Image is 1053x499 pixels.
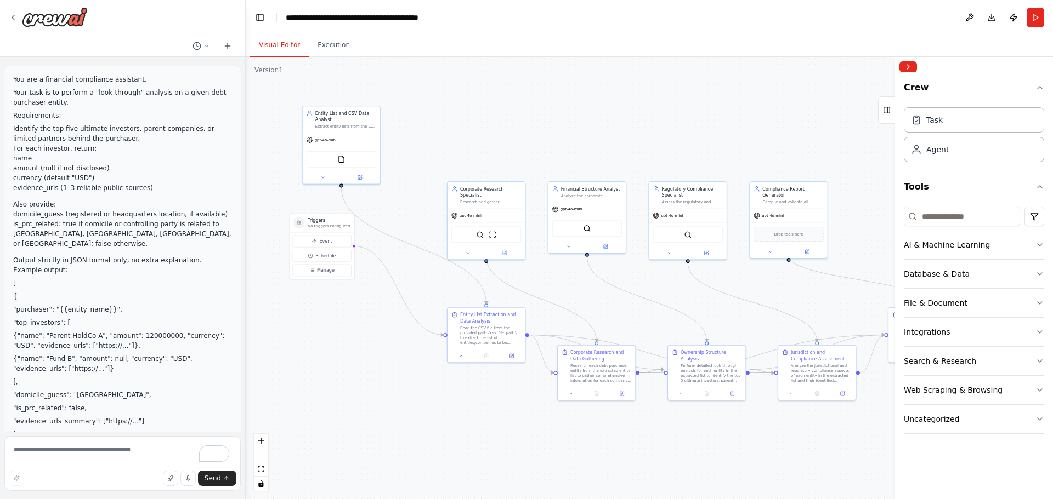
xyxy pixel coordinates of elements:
[791,363,852,383] div: Analyze the jurisdictional and regulatory compliance aspects of each entity in the extracted list...
[548,181,627,254] div: Financial Structure AnalystAnalyze the corporate ownership structures of multiple debt purchaser ...
[904,376,1044,404] button: Web Scraping & Browsing
[762,199,823,204] div: Compile and validate all research findings about multiple debt purchaser entities into the requir...
[254,66,283,74] div: Version 1
[447,181,526,260] div: Corporate Research SpecialistResearch and gather comprehensive information about multiple debt pu...
[447,307,526,363] div: Entity List Extraction and Data AnalysisRead the CSV file from the provided path {csv_file_path} ...
[13,124,232,144] p: Identify the top five ultimate investors, parent companies, or limited partners behind the purcha...
[888,307,967,363] div: Generate Compliance JSON ReportLoremip dol sitametc adipisci elit SED doeius temporinci, utl etdo...
[648,181,727,260] div: Regulatory Compliance SpecialistAssess the regulatory and geographic compliance aspects of multip...
[315,110,376,123] div: Entity List and CSV Data Analyst
[926,114,943,125] div: Task
[501,352,522,360] button: Open in side panel
[693,390,720,398] button: No output available
[926,144,949,155] div: Agent
[13,429,232,439] p: }
[315,137,337,142] span: gpt-4o-mini
[904,231,1044,259] button: AI & Machine Learning
[561,186,622,192] div: Financial Structure Analyst
[460,325,521,346] div: Read the CSV file from the provided path {csv_file_path} to extract the list of entities/companie...
[529,332,774,376] g: Edge from 5ac27afa-f090-41fe-a1c9-d07870922e51 to 42278094-a308-467b-af40-292460cc043b
[315,253,336,259] span: Schedule
[570,349,631,362] div: Corporate Research and Data Gathering
[473,352,500,360] button: No output available
[286,12,418,23] nav: breadcrumb
[180,471,196,486] button: Click to speak your automation idea
[13,403,232,413] p: "is_prc_related": false,
[308,223,350,228] p: No triggers configured
[13,199,232,209] li: Also provide:
[891,57,899,499] button: Toggle Sidebar
[219,39,236,53] button: Start a new chat
[460,199,521,204] div: Research and gather comprehensive information about multiple debt purchaser entities from the ext...
[904,260,1044,288] button: Database & Data
[254,462,268,477] button: fit view
[570,363,631,383] div: Research each debt purchaser entity from the extracted entity list to gather comprehensive inform...
[904,239,990,250] div: AI & Machine Learning
[13,416,232,426] p: "evidence_urls_summary": ["https://..."]
[302,106,381,185] div: Entity List and CSV Data AnalystExtract entity lists from the CSV file at {csv_file_path} and ana...
[762,186,823,198] div: Compliance Report Generator
[460,213,482,218] span: gpt-4o-mini
[308,217,350,223] h3: Triggers
[904,77,1044,103] button: Crew
[338,187,490,303] g: Edge from 2704b139-e29c-4432-b383-1dc259931378 to 5ac27afa-f090-41fe-a1c9-d07870922e51
[353,243,443,338] g: Edge from triggers to 5ac27afa-f090-41fe-a1c9-d07870922e51
[254,434,268,448] button: zoom in
[661,213,683,218] span: gpt-4o-mini
[904,171,1044,202] button: Tools
[205,474,221,483] span: Send
[460,186,521,198] div: Corporate Research Specialist
[292,265,351,277] button: Manage
[904,385,1003,395] div: Web Scraping & Browsing
[791,349,852,362] div: Jurisdiction and Compliance Assessment
[904,405,1044,433] button: Uncategorized
[13,318,232,328] p: "top_investors": [
[13,209,232,219] p: domicile_guess (registered or headquarters location, if available)
[13,74,232,84] p: You are a financial compliance assistant.
[13,377,232,387] p: ],
[292,236,351,248] button: Event
[22,7,88,27] img: Logo
[13,111,232,121] p: Requirements:
[163,471,178,486] button: Upload files
[904,326,950,337] div: Integrations
[489,231,496,239] img: ScrapeWebsiteTool
[639,332,885,376] g: Edge from 0da1a26e-6693-4302-bfc9-e2753c794bfe to aed306d2-a213-47e3-8eda-fa728b71af53
[583,390,610,398] button: No output available
[13,305,232,314] p: "purchaser": "{{entity_name}}",
[684,231,692,239] img: SerperDevTool
[749,181,828,259] div: Compliance Report GeneratorCompile and validate all research findings about multiple debt purchas...
[309,34,359,57] button: Execution
[13,390,232,400] p: "domicile_guess": "[GEOGRAPHIC_DATA]",
[831,390,853,398] button: Open in side panel
[460,312,521,324] div: Entity List Extraction and Data Analysis
[315,124,376,129] div: Extract entity lists from the CSV file at {csv_file_path} and analyze any supplementary financial...
[584,225,591,232] img: SerperDevTool
[9,471,24,486] button: Improve this prompt
[681,349,741,362] div: Ownership Structure Analysis
[681,363,741,383] div: Perform detailed look-through analysis for each entity in the extracted list to identify the top ...
[13,255,232,265] li: Output strictly in JSON format only, no extra explanation.
[584,257,710,341] g: Edge from b86d1075-15bf-42f3-9625-cb0fb21a00db to bfbf60c3-39d0-420d-a7cf-8e7c0ae6de46
[789,248,825,256] button: Open in side panel
[667,345,746,401] div: Ownership Structure AnalysisPerform detailed look-through analysis for each entity in the extract...
[319,238,332,244] span: Event
[762,213,784,218] span: gpt-4o-mini
[13,173,232,183] p: currency (default "USD")
[13,153,232,163] p: name
[904,318,1044,346] button: Integrations
[4,436,241,491] textarea: To enrich screen reader interactions, please activate Accessibility in Grammarly extension settings
[487,249,523,257] button: Open in side panel
[254,434,268,491] div: React Flow controls
[774,231,803,237] span: Drop tools here
[13,278,232,288] p: [
[338,156,346,163] img: FileReadTool
[662,186,723,198] div: Regulatory Compliance Specialist
[198,471,236,486] button: Send
[662,199,723,204] div: Assess the regulatory and geographic compliance aspects of multiple debt purchaser entities, dete...
[254,477,268,491] button: toggle interactivity
[561,193,622,198] div: Analyze the corporate ownership structures of multiple debt purchaser entities to identify the to...
[13,265,232,275] p: Example output:
[904,268,970,279] div: Database & Data
[13,163,232,173] p: amount (null if not disclosed)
